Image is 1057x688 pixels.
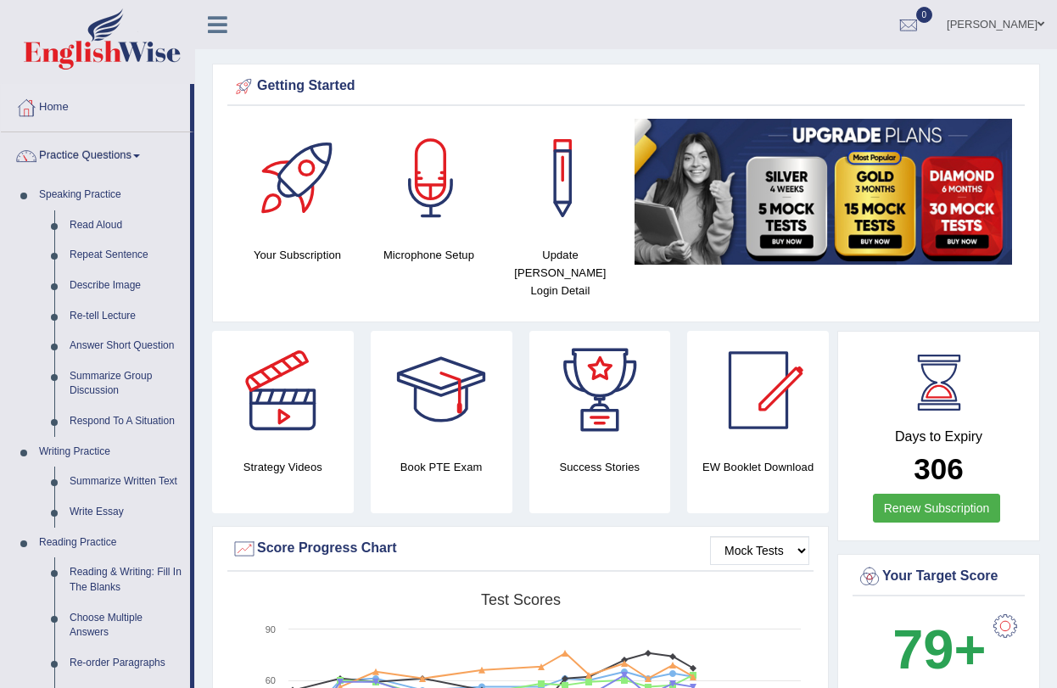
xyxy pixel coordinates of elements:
[1,84,190,126] a: Home
[372,246,486,264] h4: Microphone Setup
[62,557,190,602] a: Reading & Writing: Fill In The Blanks
[62,361,190,406] a: Summarize Group Discussion
[62,331,190,361] a: Answer Short Question
[687,458,829,476] h4: EW Booklet Download
[62,648,190,679] a: Re-order Paragraphs
[240,246,355,264] h4: Your Subscription
[916,7,933,23] span: 0
[529,458,671,476] h4: Success Stories
[266,675,276,685] text: 60
[31,180,190,210] a: Speaking Practice
[892,618,986,680] b: 79+
[62,497,190,528] a: Write Essay
[62,603,190,648] a: Choose Multiple Answers
[62,240,190,271] a: Repeat Sentence
[1,132,190,175] a: Practice Questions
[232,536,809,562] div: Score Progress Chart
[857,429,1021,445] h4: Days to Expiry
[635,119,1012,265] img: small5.jpg
[62,271,190,301] a: Describe Image
[232,74,1021,99] div: Getting Started
[371,458,512,476] h4: Book PTE Exam
[31,528,190,558] a: Reading Practice
[503,246,618,299] h4: Update [PERSON_NAME] Login Detail
[62,467,190,497] a: Summarize Written Text
[914,452,963,485] b: 306
[62,406,190,437] a: Respond To A Situation
[212,458,354,476] h4: Strategy Videos
[62,210,190,241] a: Read Aloud
[62,301,190,332] a: Re-tell Lecture
[266,624,276,635] text: 90
[857,564,1021,590] div: Your Target Score
[481,591,561,608] tspan: Test scores
[31,437,190,467] a: Writing Practice
[873,494,1001,523] a: Renew Subscription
